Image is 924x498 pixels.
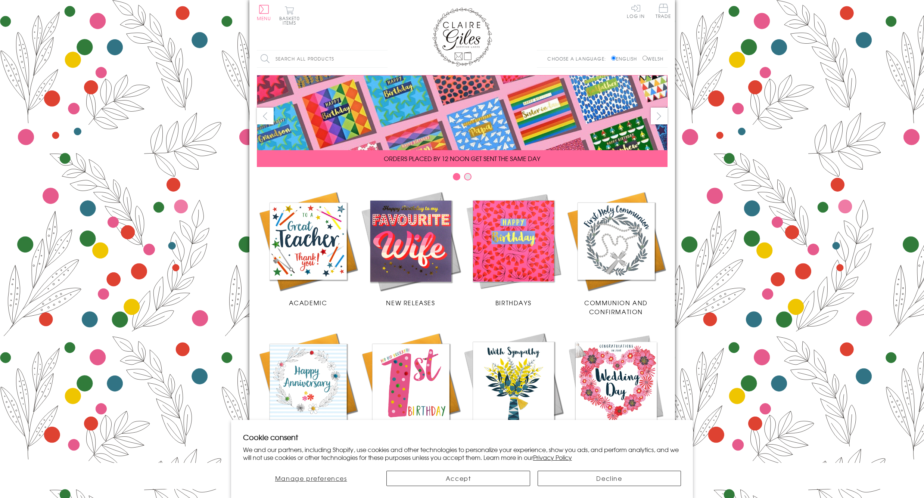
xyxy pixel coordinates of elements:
[360,331,462,448] a: Age Cards
[243,471,379,486] button: Manage preferences
[565,331,668,448] a: Wedding Occasions
[283,15,300,26] span: 0 items
[651,108,668,124] button: next
[243,432,681,442] h2: Cookie consent
[380,50,388,67] input: Search
[656,4,671,20] a: Trade
[584,298,648,316] span: Communion and Confirmation
[279,6,300,25] button: Basket0 items
[656,4,671,18] span: Trade
[643,55,664,62] label: Welsh
[565,190,668,316] a: Communion and Confirmation
[611,55,641,62] label: English
[462,331,565,448] a: Sympathy
[627,4,645,18] a: Log In
[453,173,460,180] button: Carousel Page 1 (Current Slide)
[538,471,681,486] button: Decline
[432,7,492,66] img: Claire Giles Greetings Cards
[386,298,435,307] span: New Releases
[547,55,610,62] p: Choose a language:
[386,471,530,486] button: Accept
[384,154,540,163] span: ORDERS PLACED BY 12 NOON GET SENT THE SAME DAY
[243,446,681,461] p: We and our partners, including Shopify, use cookies and other technologies to personalize your ex...
[464,173,472,180] button: Carousel Page 2
[533,453,572,462] a: Privacy Policy
[257,190,360,307] a: Academic
[360,190,462,307] a: New Releases
[289,298,327,307] span: Academic
[611,56,616,61] input: English
[495,298,531,307] span: Birthdays
[643,56,647,61] input: Welsh
[257,15,271,22] span: Menu
[257,331,360,448] a: Anniversary
[257,108,274,124] button: prev
[275,474,347,483] span: Manage preferences
[257,5,271,21] button: Menu
[462,190,565,307] a: Birthdays
[257,173,668,184] div: Carousel Pagination
[257,50,388,67] input: Search all products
